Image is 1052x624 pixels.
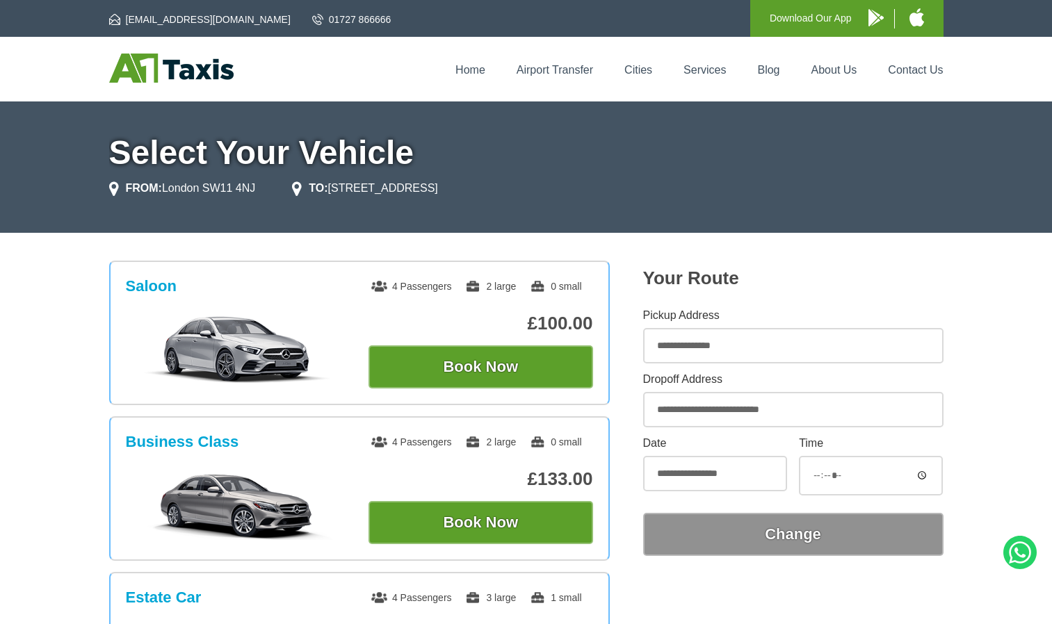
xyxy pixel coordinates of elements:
h3: Business Class [126,433,239,451]
img: Saloon [133,315,342,384]
iframe: chat widget [861,593,1045,624]
label: Pickup Address [643,310,944,321]
span: 3 large [465,592,516,603]
img: A1 Taxis Android App [868,9,884,26]
a: Home [455,64,485,76]
button: Change [643,513,944,556]
p: £100.00 [369,313,593,334]
span: 2 large [465,281,516,292]
li: [STREET_ADDRESS] [292,180,438,197]
span: 4 Passengers [371,592,452,603]
a: Services [683,64,726,76]
img: Business Class [133,470,342,540]
p: Download Our App [770,10,852,27]
h3: Saloon [126,277,177,295]
span: 2 large [465,436,516,448]
a: Cities [624,64,652,76]
a: Contact Us [888,64,943,76]
h1: Select Your Vehicle [109,136,944,170]
button: Book Now [369,501,593,544]
span: 1 small [530,592,581,603]
h3: Estate Car [126,589,202,607]
a: Airport Transfer [517,64,593,76]
button: Book Now [369,345,593,388]
strong: TO: [309,182,327,194]
a: 01727 866666 [312,13,391,26]
span: 4 Passengers [371,281,452,292]
img: A1 Taxis iPhone App [909,8,924,26]
li: London SW11 4NJ [109,180,256,197]
label: Dropoff Address [643,374,944,385]
span: 0 small [530,281,581,292]
a: Blog [757,64,779,76]
label: Time [799,438,943,449]
span: 4 Passengers [371,436,452,448]
img: A1 Taxis St Albans LTD [109,54,234,83]
h2: Your Route [643,268,944,289]
a: [EMAIL_ADDRESS][DOMAIN_NAME] [109,13,291,26]
strong: FROM: [126,182,162,194]
a: About Us [811,64,857,76]
p: £133.00 [369,468,593,490]
span: 0 small [530,436,581,448]
label: Date [643,438,787,449]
